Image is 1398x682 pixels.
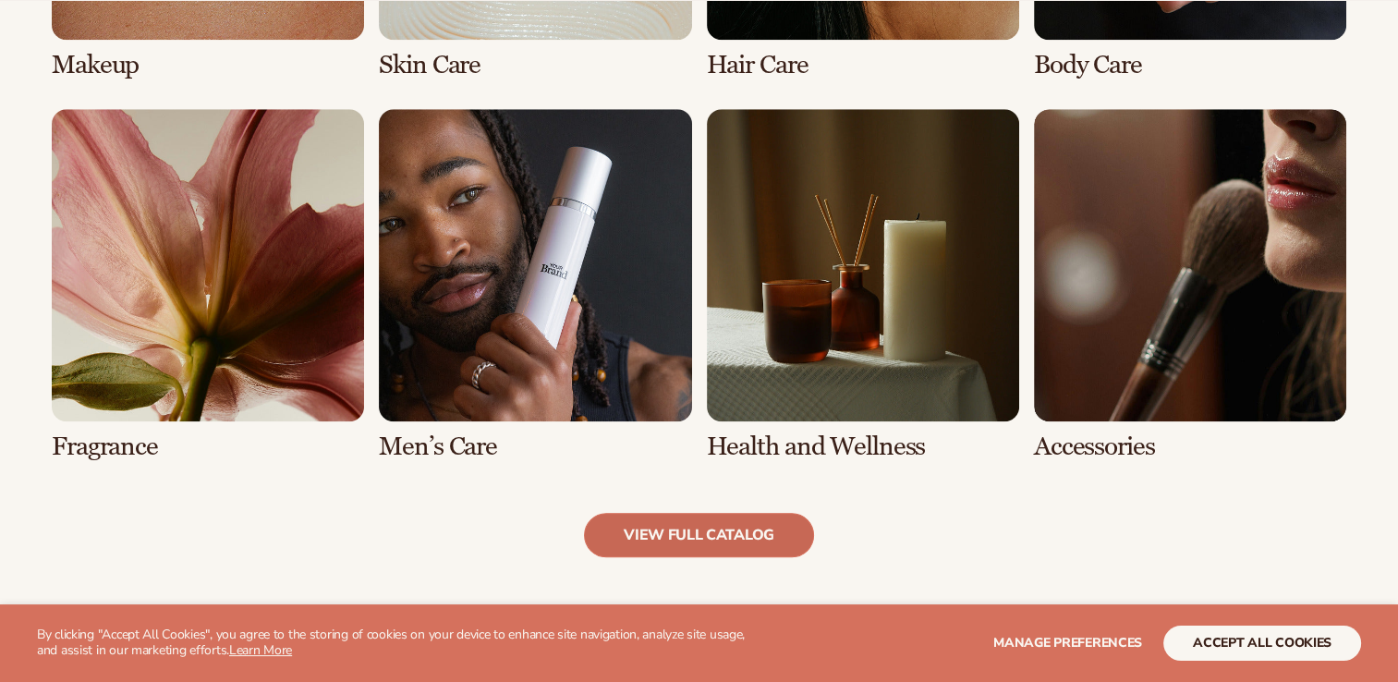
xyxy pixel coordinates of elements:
button: accept all cookies [1163,626,1361,661]
button: Manage preferences [993,626,1142,661]
p: By clicking "Accept All Cookies", you agree to the storing of cookies on your device to enhance s... [37,627,759,659]
h3: Makeup [52,51,364,79]
div: 6 / 8 [379,109,691,461]
h3: Body Care [1034,51,1346,79]
a: view full catalog [584,513,814,557]
div: 7 / 8 [707,109,1019,461]
h3: Skin Care [379,51,691,79]
span: Manage preferences [993,634,1142,652]
div: 5 / 8 [52,109,364,461]
a: Learn More [229,641,292,659]
div: 8 / 8 [1034,109,1346,461]
h3: Hair Care [707,51,1019,79]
